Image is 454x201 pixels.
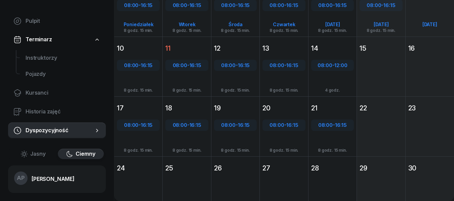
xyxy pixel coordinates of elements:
div: 25 [165,163,208,173]
span: Ciemny [76,150,95,158]
div: 12 [214,44,257,53]
span: Pulpit [26,17,100,26]
div: 26 [214,163,257,173]
a: Terminarz [8,32,106,47]
a: Historia zajęć [8,104,106,120]
div: 24 [117,163,160,173]
span: Dyspozycyjność [26,126,94,135]
div: 22 [360,103,402,113]
div: 18 [165,103,208,113]
div: 21 [311,103,354,113]
a: Kursanci [8,85,106,101]
a: Pulpit [8,13,106,29]
a: Dyspozycyjność [8,122,106,139]
div: [PERSON_NAME] [32,176,75,182]
a: Pojazdy [20,66,106,82]
span: Jasny [30,150,46,158]
button: Ciemny [58,149,104,159]
span: Pojazdy [26,70,100,79]
div: 13 [262,44,305,53]
a: Instruktorzy [20,50,106,66]
div: 27 [262,163,305,173]
div: 14 [311,44,354,53]
span: Kursanci [26,89,100,97]
span: AP [17,175,25,181]
div: 23 [408,103,451,113]
div: 30 [408,163,451,173]
span: Instruktorzy [26,54,100,62]
div: 15 [360,44,402,53]
span: Terminarz [26,35,52,44]
div: Poniedziałek [114,21,163,27]
div: 29 [360,163,402,173]
span: Historia zajęć [26,107,100,116]
div: 17 [117,103,160,113]
div: 10 [117,44,160,53]
div: 11 [165,44,208,53]
div: 28 [311,163,354,173]
button: Jasny [10,149,56,159]
div: 20 [262,103,305,113]
div: 16 [408,44,451,53]
div: 19 [214,103,257,113]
